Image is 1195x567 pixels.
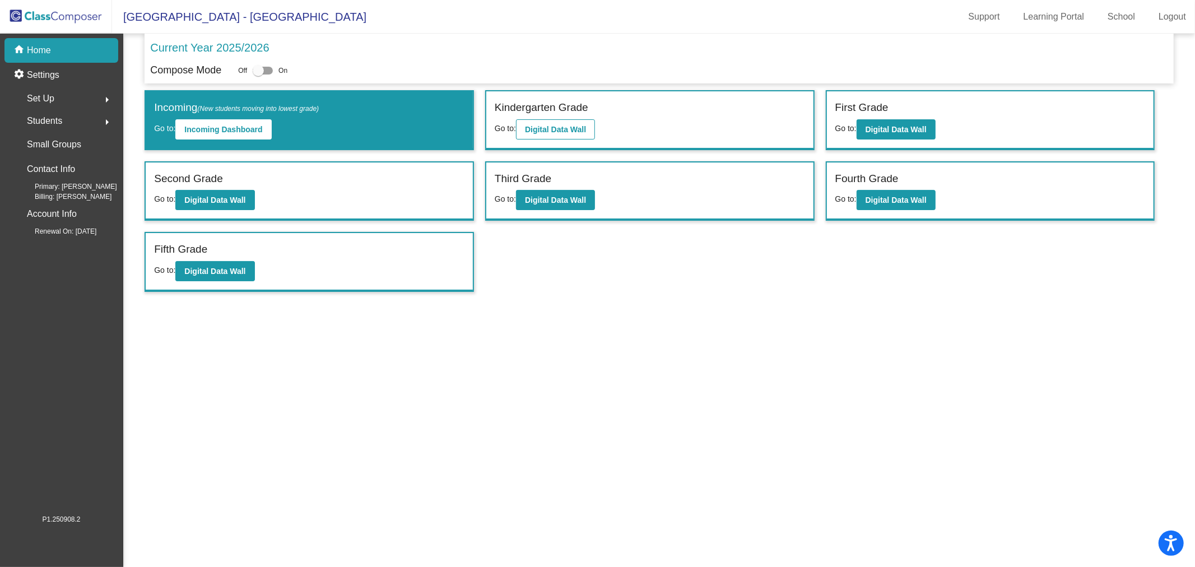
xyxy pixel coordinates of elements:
button: Digital Data Wall [857,190,936,210]
span: Billing: [PERSON_NAME] [17,192,111,202]
label: Fourth Grade [835,171,899,187]
span: Renewal On: [DATE] [17,226,96,236]
p: Home [27,44,51,57]
mat-icon: settings [13,68,27,82]
b: Digital Data Wall [866,196,927,205]
label: Third Grade [495,171,551,187]
span: Go to: [835,124,857,133]
span: Go to: [495,124,516,133]
a: School [1099,8,1144,26]
button: Digital Data Wall [175,261,254,281]
b: Digital Data Wall [525,125,586,134]
p: Current Year 2025/2026 [150,39,269,56]
span: Students [27,113,62,129]
button: Incoming Dashboard [175,119,271,140]
b: Digital Data Wall [184,196,245,205]
b: Incoming Dashboard [184,125,262,134]
span: Go to: [154,194,175,203]
button: Digital Data Wall [516,119,595,140]
b: Digital Data Wall [525,196,586,205]
mat-icon: home [13,44,27,57]
b: Digital Data Wall [866,125,927,134]
span: Go to: [154,266,175,275]
button: Digital Data Wall [175,190,254,210]
span: Go to: [154,124,175,133]
p: Contact Info [27,161,75,177]
span: On [278,66,287,76]
span: Off [238,66,247,76]
label: Second Grade [154,171,223,187]
button: Digital Data Wall [857,119,936,140]
p: Small Groups [27,137,81,152]
span: Primary: [PERSON_NAME] [17,182,117,192]
span: [GEOGRAPHIC_DATA] - [GEOGRAPHIC_DATA] [112,8,366,26]
mat-icon: arrow_right [100,93,114,106]
a: Logout [1150,8,1195,26]
label: Incoming [154,100,319,116]
p: Settings [27,68,59,82]
label: Fifth Grade [154,241,207,258]
label: First Grade [835,100,889,116]
p: Compose Mode [150,63,221,78]
a: Support [960,8,1009,26]
a: Learning Portal [1015,8,1094,26]
span: Go to: [835,194,857,203]
p: Account Info [27,206,77,222]
span: Set Up [27,91,54,106]
button: Digital Data Wall [516,190,595,210]
label: Kindergarten Grade [495,100,588,116]
span: (New students moving into lowest grade) [197,105,319,113]
mat-icon: arrow_right [100,115,114,129]
span: Go to: [495,194,516,203]
b: Digital Data Wall [184,267,245,276]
